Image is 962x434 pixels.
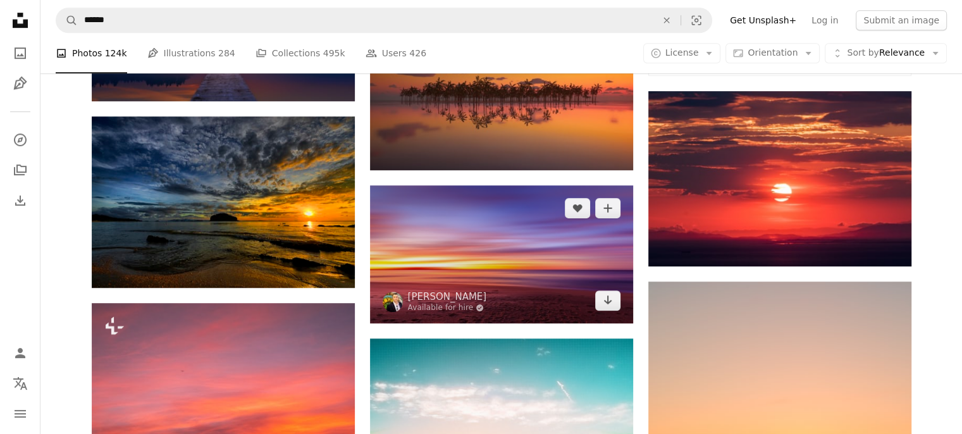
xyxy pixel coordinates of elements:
[8,340,33,366] a: Log in / Sign up
[847,47,879,58] span: Sort by
[665,47,699,58] span: License
[847,47,925,59] span: Relevance
[804,10,846,30] a: Log in
[409,46,426,60] span: 426
[366,33,426,73] a: Users 426
[370,22,633,170] img: a group of palm trees sitting in the middle of a body of water
[92,196,355,208] a: sunset under beach
[856,10,947,30] button: Submit an image
[725,43,820,63] button: Orientation
[218,46,235,60] span: 284
[565,198,590,218] button: Like
[370,248,633,259] a: view of seashore sunset
[56,8,78,32] button: Search Unsplash
[653,8,681,32] button: Clear
[370,185,633,323] img: view of seashore sunset
[92,116,355,288] img: sunset under beach
[370,90,633,101] a: a group of palm trees sitting in the middle of a body of water
[8,127,33,152] a: Explore
[722,10,804,30] a: Get Unsplash+
[648,173,911,184] a: sunset
[8,188,33,213] a: Download History
[643,43,721,63] button: License
[8,371,33,396] button: Language
[323,46,345,60] span: 495k
[147,33,235,73] a: Illustrations 284
[8,158,33,183] a: Collections
[56,8,712,33] form: Find visuals sitewide
[408,290,487,303] a: [PERSON_NAME]
[8,71,33,96] a: Illustrations
[595,290,620,311] a: Download
[8,401,33,426] button: Menu
[383,292,403,312] img: Go to Igor Kasalovic's profile
[595,198,620,218] button: Add to Collection
[648,91,911,266] img: sunset
[748,47,798,58] span: Orientation
[825,43,947,63] button: Sort byRelevance
[681,8,712,32] button: Visual search
[256,33,345,73] a: Collections 495k
[8,40,33,66] a: Photos
[8,8,33,35] a: Home — Unsplash
[408,303,487,313] a: Available for hire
